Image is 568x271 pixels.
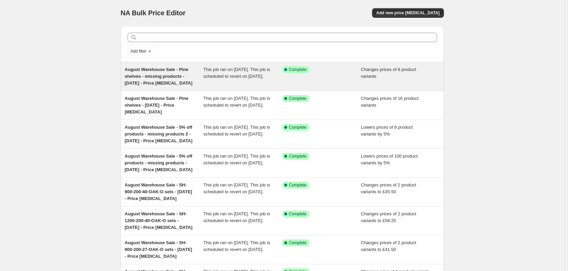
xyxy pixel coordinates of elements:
[289,182,306,188] span: Complete
[361,125,413,137] span: Lowers prices of 8 product variants by 5%
[203,182,270,194] span: This job ran on [DATE]. This job is scheduled to revert on [DATE].
[125,153,193,172] span: August Warehouse Sale - 5% off products - missing products - [DATE] - Price [MEDICAL_DATA]
[361,153,418,165] span: Lowers prices of 100 product variants by 5%
[376,10,439,16] span: Add new price [MEDICAL_DATA]
[289,211,306,217] span: Complete
[361,240,416,252] span: Changes prices of 2 product variants to £41.50
[203,125,270,137] span: This job ran on [DATE]. This job is scheduled to revert on [DATE].
[125,240,192,259] span: August Warehouse Sale - SH-900-200-27-OAK-O sets - [DATE] - Price [MEDICAL_DATA]
[125,125,193,143] span: August Warehouse Sale - 5% off products - missing products 2 - [DATE] - Price [MEDICAL_DATA]
[203,240,270,252] span: This job ran on [DATE]. This job is scheduled to revert on [DATE].
[289,67,306,72] span: Complete
[125,67,193,86] span: August Warehouse Sale - Pine shelves - missing products - [DATE] - Price [MEDICAL_DATA]
[289,153,306,159] span: Complete
[203,67,270,79] span: This job ran on [DATE]. This job is scheduled to revert on [DATE].
[125,96,188,114] span: August Warehouse Sale - Pine shelves - [DATE] - Price [MEDICAL_DATA]
[125,211,193,230] span: August Warehouse Sale - SH-1200-200-40-OAK-O sets - [DATE] - Price [MEDICAL_DATA]
[289,96,306,101] span: Complete
[361,96,419,108] span: Changes prices of 16 product variants
[361,67,416,79] span: Changes prices of 6 product variants
[361,211,416,223] span: Changes prices of 2 product variants to £58.25
[203,153,270,165] span: This job ran on [DATE]. This job is scheduled to revert on [DATE].
[131,49,147,54] span: Add filter
[121,9,186,17] span: NA Bulk Price Editor
[372,8,444,18] button: Add new price [MEDICAL_DATA]
[203,96,270,108] span: This job ran on [DATE]. This job is scheduled to revert on [DATE].
[289,240,306,246] span: Complete
[289,125,306,130] span: Complete
[203,211,270,223] span: This job ran on [DATE]. This job is scheduled to revert on [DATE].
[125,182,192,201] span: August Warehouse Sale - SH-900-200-40-OAK-O sets - [DATE] - Price [MEDICAL_DATA]
[128,47,155,55] button: Add filter
[361,182,416,194] span: Changes prices of 2 product variants to £45.50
